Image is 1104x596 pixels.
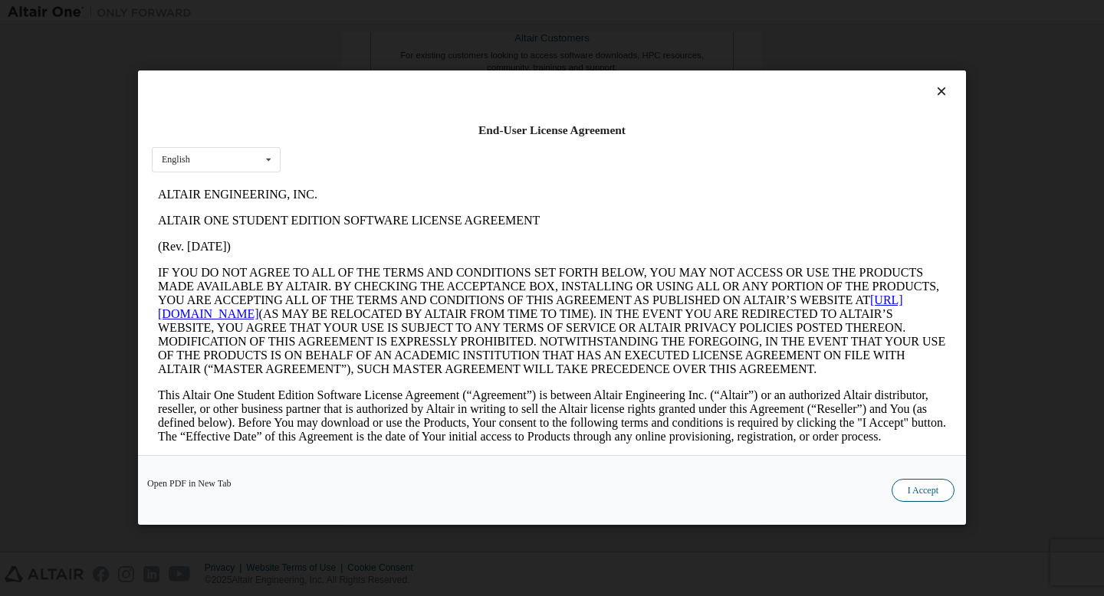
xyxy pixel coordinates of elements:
div: End-User License Agreement [152,123,952,138]
p: ALTAIR ENGINEERING, INC. [6,6,794,20]
p: IF YOU DO NOT AGREE TO ALL OF THE TERMS AND CONDITIONS SET FORTH BELOW, YOU MAY NOT ACCESS OR USE... [6,84,794,195]
a: Open PDF in New Tab [147,480,232,489]
p: (Rev. [DATE]) [6,58,794,72]
div: English [162,156,190,165]
a: [URL][DOMAIN_NAME] [6,112,751,139]
p: This Altair One Student Edition Software License Agreement (“Agreement”) is between Altair Engine... [6,207,794,262]
p: ALTAIR ONE STUDENT EDITION SOFTWARE LICENSE AGREEMENT [6,32,794,46]
button: I Accept [892,480,955,503]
